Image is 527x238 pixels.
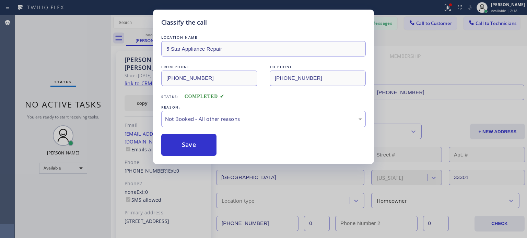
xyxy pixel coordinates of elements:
span: Status: [161,94,179,99]
div: REASON: [161,104,366,111]
input: From phone [161,71,257,86]
h5: Classify the call [161,18,207,27]
button: Save [161,134,216,156]
div: LOCATION NAME [161,34,366,41]
span: COMPLETED [185,94,224,99]
input: To phone [270,71,366,86]
div: TO PHONE [270,63,366,71]
div: FROM PHONE [161,63,257,71]
div: Not Booked - All other reasons [165,115,362,123]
